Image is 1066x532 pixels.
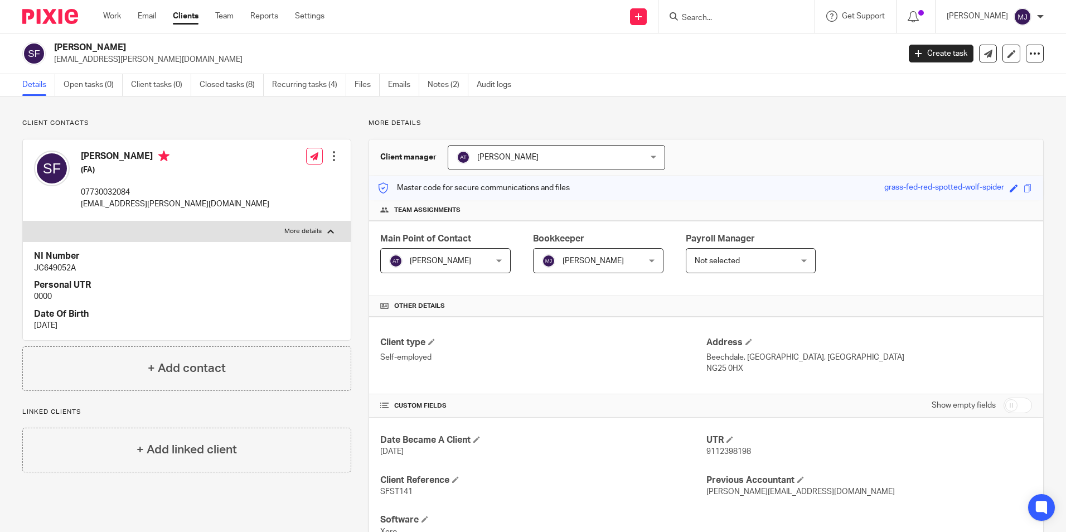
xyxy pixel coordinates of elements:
span: [PERSON_NAME][EMAIL_ADDRESS][DOMAIN_NAME] [706,488,895,496]
a: Reports [250,11,278,22]
p: Master code for secure communications and files [377,182,570,194]
span: Main Point of Contact [380,234,471,243]
span: Bookkeeper [533,234,584,243]
a: Email [138,11,156,22]
img: Pixie [22,9,78,24]
span: [PERSON_NAME] [477,153,539,161]
h4: + Add linked client [137,441,237,458]
a: Work [103,11,121,22]
a: Files [355,74,380,96]
p: Linked clients [22,408,351,417]
img: svg%3E [1014,8,1031,26]
a: Open tasks (0) [64,74,123,96]
h4: Personal UTR [34,279,340,291]
span: Payroll Manager [686,234,755,243]
a: Clients [173,11,198,22]
h2: [PERSON_NAME] [54,42,724,54]
img: svg%3E [542,254,555,268]
img: svg%3E [34,151,70,186]
a: Recurring tasks (4) [272,74,346,96]
img: svg%3E [389,254,403,268]
h4: UTR [706,434,1032,446]
span: [PERSON_NAME] [563,257,624,265]
span: Get Support [842,12,885,20]
p: [EMAIL_ADDRESS][PERSON_NAME][DOMAIN_NAME] [81,199,269,210]
h4: NI Number [34,250,340,262]
h4: Address [706,337,1032,349]
a: Settings [295,11,324,22]
a: Emails [388,74,419,96]
h3: Client manager [380,152,437,163]
h4: + Add contact [148,360,226,377]
h4: Software [380,514,706,526]
span: Other details [394,302,445,311]
p: More details [284,227,322,236]
p: 07730032084 [81,187,269,198]
span: SFST141 [380,488,413,496]
h4: Client type [380,337,706,349]
p: JC649052A [34,263,340,274]
i: Primary [158,151,169,162]
h4: Previous Accountant [706,475,1032,486]
span: [DATE] [380,448,404,456]
a: Create task [909,45,973,62]
input: Search [681,13,781,23]
a: Details [22,74,55,96]
h4: [PERSON_NAME] [81,151,269,165]
a: Client tasks (0) [131,74,191,96]
p: Beechdale, [GEOGRAPHIC_DATA], [GEOGRAPHIC_DATA] [706,352,1032,363]
h4: CUSTOM FIELDS [380,402,706,410]
p: More details [369,119,1044,128]
p: Client contacts [22,119,351,128]
p: [DATE] [34,320,340,331]
h4: Date Became A Client [380,434,706,446]
p: 0000 [34,291,340,302]
p: Self-employed [380,352,706,363]
label: Show empty fields [932,400,996,411]
h4: Client Reference [380,475,706,486]
div: grass-fed-red-spotted-wolf-spider [884,182,1004,195]
a: Notes (2) [428,74,468,96]
a: Team [215,11,234,22]
p: [EMAIL_ADDRESS][PERSON_NAME][DOMAIN_NAME] [54,54,892,65]
span: Not selected [695,257,740,265]
img: svg%3E [457,151,470,164]
span: 9112398198 [706,448,751,456]
img: svg%3E [22,42,46,65]
h4: Date Of Birth [34,308,340,320]
a: Audit logs [477,74,520,96]
a: Closed tasks (8) [200,74,264,96]
span: Team assignments [394,206,461,215]
span: [PERSON_NAME] [410,257,471,265]
h5: (FA) [81,165,269,176]
p: [PERSON_NAME] [947,11,1008,22]
p: NG25 0HX [706,363,1032,374]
